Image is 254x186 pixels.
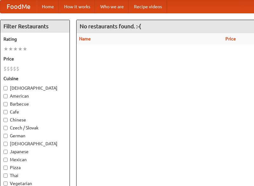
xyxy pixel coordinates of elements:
label: Pizza [3,164,66,171]
h5: Price [3,56,66,62]
input: Japanese [3,150,8,154]
input: Barbecue [3,102,8,106]
li: ★ [8,45,13,52]
input: American [3,94,8,98]
input: Chinese [3,118,8,122]
label: German [3,133,66,139]
input: Czech / Slovak [3,126,8,130]
li: $ [3,65,7,72]
label: Czech / Slovak [3,125,66,131]
h5: Cuisine [3,75,66,82]
a: Price [225,36,236,41]
li: $ [10,65,13,72]
label: Japanese [3,148,66,155]
input: German [3,134,8,138]
input: Pizza [3,166,8,170]
li: $ [16,65,19,72]
input: Mexican [3,158,8,162]
input: [DEMOGRAPHIC_DATA] [3,142,8,146]
input: Vegetarian [3,182,8,186]
label: American [3,93,66,99]
a: Home [37,0,59,13]
label: Chinese [3,117,66,123]
input: Cafe [3,110,8,114]
li: $ [7,65,10,72]
label: Thai [3,172,66,179]
li: ★ [18,45,23,52]
h5: Rating [3,36,66,42]
li: ★ [23,45,27,52]
label: Barbecue [3,101,66,107]
a: Recipe videos [129,0,167,13]
label: [DEMOGRAPHIC_DATA] [3,85,66,91]
a: How it works [59,0,95,13]
a: Name [79,36,91,41]
input: Thai [3,174,8,178]
ng-pluralize: No restaurants found. :-( [80,23,141,29]
label: Mexican [3,156,66,163]
label: [DEMOGRAPHIC_DATA] [3,141,66,147]
a: FoodMe [0,0,37,13]
li: ★ [13,45,18,52]
input: [DEMOGRAPHIC_DATA] [3,86,8,90]
li: $ [13,65,16,72]
h4: Filter Restaurants [0,20,70,33]
label: Cafe [3,109,66,115]
a: Who we are [95,0,129,13]
li: ★ [3,45,8,52]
